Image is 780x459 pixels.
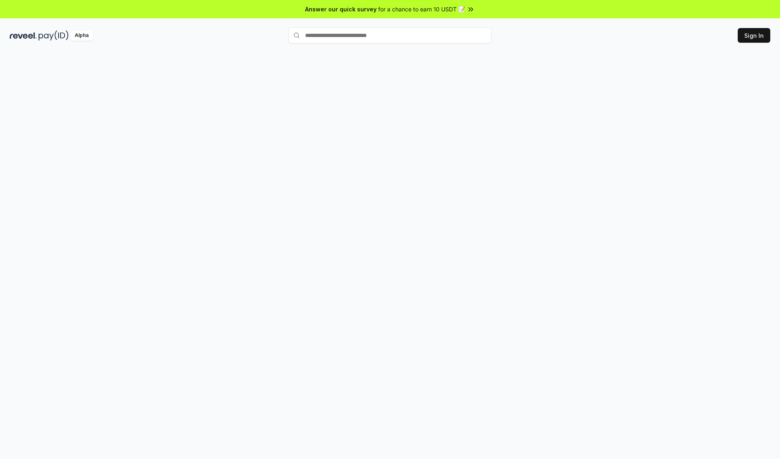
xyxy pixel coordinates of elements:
img: pay_id [39,30,69,41]
div: Alpha [70,30,93,41]
button: Sign In [738,28,770,43]
img: reveel_dark [10,30,37,41]
span: Answer our quick survey [305,5,377,13]
span: for a chance to earn 10 USDT 📝 [378,5,465,13]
